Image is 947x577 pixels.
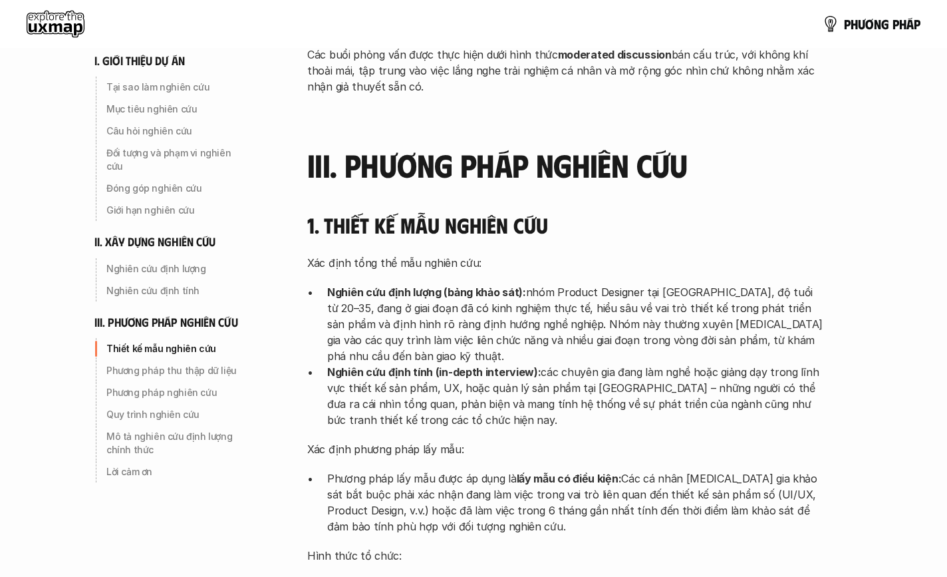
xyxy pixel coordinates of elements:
[517,472,622,485] strong: lấy mẫu có điều kiện:
[94,53,185,69] h6: i. giới thiệu dự án
[558,48,672,61] strong: moderated discussion
[874,17,881,31] span: n
[94,178,254,199] a: Đóng góp nghiên cứu
[307,47,826,95] p: Các buổi phỏng vấn được thực hiện dưới hình thức bán cấu trúc, với không khí thoải mái, tập trung...
[94,258,254,280] a: Nghiên cứu định lượng
[94,360,254,381] a: Phương pháp thu thập dữ liệu
[881,17,889,31] span: g
[106,146,249,173] p: Đối tượng và phạm vi nghiên cứu
[106,386,249,399] p: Phương pháp nghiên cứu
[94,382,254,403] a: Phương pháp nghiên cứu
[307,212,826,238] h4: 1. Thiết kế mẫu nghiên cứu
[94,338,254,359] a: Thiết kế mẫu nghiên cứu
[906,17,914,31] span: á
[106,81,249,94] p: Tại sao làm nghiên cứu
[823,11,920,37] a: phươngpháp
[106,465,249,479] p: Lời cảm ơn
[327,364,826,428] p: các chuyên gia đang làm nghề hoặc giảng dạy trong lĩnh vực thiết kế sản phẩm, UX, hoặc quản lý sả...
[307,255,826,271] p: Xác định tổng thể mẫu nghiên cứu:
[899,17,906,31] span: h
[106,124,249,138] p: Câu hỏi nghiên cứu
[307,441,826,457] p: Xác định phương pháp lấy mẫu:
[94,120,254,142] a: Câu hỏi nghiên cứu
[327,365,541,379] strong: Nghiên cứu định tính (in-depth interview):
[94,315,238,330] h6: iii. phương pháp nghiên cứu
[94,98,254,120] a: Mục tiêu nghiên cứu
[94,461,254,482] a: Lời cảm ơn
[307,548,826,564] p: Hình thức tổ chức:
[106,408,249,421] p: Quy trình nghiên cứu
[94,234,215,250] h6: ii. xây dựng nghiên cứu
[106,204,249,217] p: Giới hạn nghiên cứu
[106,262,249,276] p: Nghiên cứu định lượng
[94,142,254,177] a: Đối tượng và phạm vi nghiên cứu
[106,284,249,297] p: Nghiên cứu định tính
[844,17,851,31] span: p
[106,182,249,195] p: Đóng góp nghiên cứu
[865,17,874,31] span: ơ
[94,77,254,98] a: Tại sao làm nghiên cứu
[858,17,865,31] span: ư
[327,471,826,534] p: Phương pháp lấy mẫu được áp dụng là Các cá nhân [MEDICAL_DATA] gia khảo sát bắt buộc phải xác nhậ...
[94,280,254,301] a: Nghiên cứu định tính
[94,404,254,425] a: Quy trình nghiên cứu
[106,102,249,116] p: Mục tiêu nghiên cứu
[914,17,920,31] span: p
[106,430,249,457] p: Mô tả nghiên cứu định lượng chính thức
[94,426,254,461] a: Mô tả nghiên cứu định lượng chính thức
[106,364,249,377] p: Phương pháp thu thập dữ liệu
[892,17,899,31] span: p
[106,342,249,355] p: Thiết kế mẫu nghiên cứu
[94,200,254,221] a: Giới hạn nghiên cứu
[307,148,826,183] h3: IIi. phương pháp nghiên cứu
[327,284,826,364] p: nhóm Product Designer tại [GEOGRAPHIC_DATA], độ tuổi từ 20–35, đang ở giai đoạn đã có kinh nghiệm...
[327,286,526,299] strong: Nghiên cứu định lượng (bảng khảo sát):
[851,17,858,31] span: h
